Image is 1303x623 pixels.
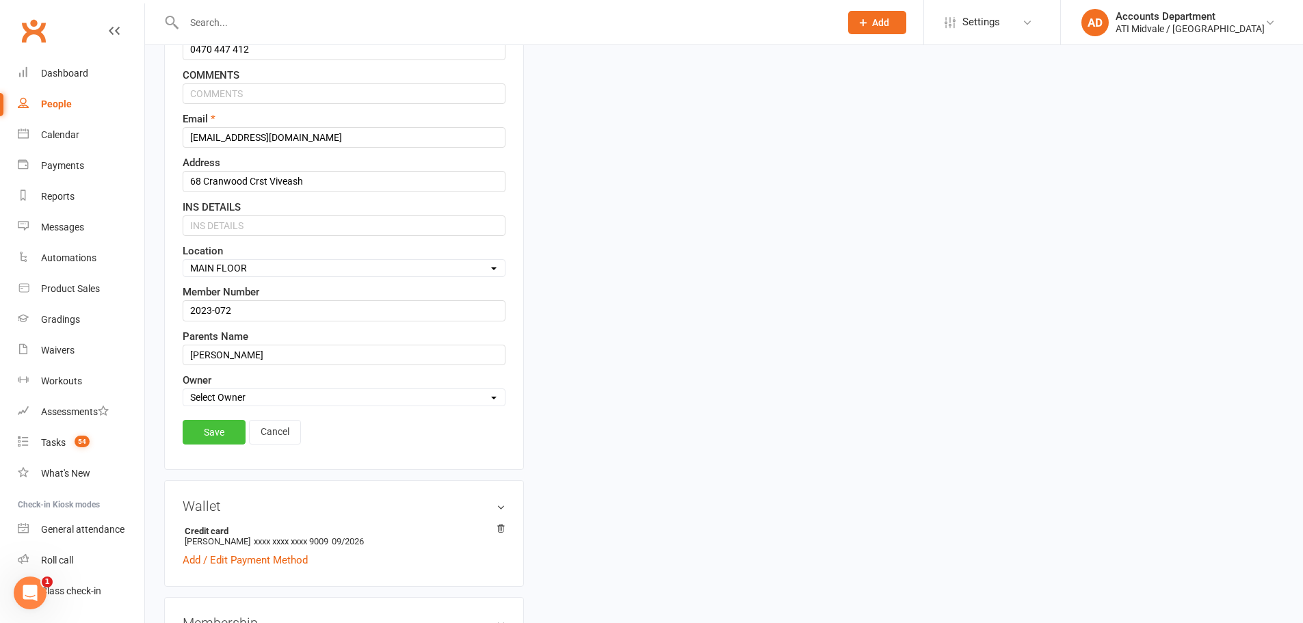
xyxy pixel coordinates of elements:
[18,366,144,397] a: Workouts
[183,328,248,345] label: Parents Name
[183,155,220,171] label: Address
[41,437,66,448] div: Tasks
[18,181,144,212] a: Reports
[183,215,505,236] input: INS DETAILS
[183,552,308,568] a: Add / Edit Payment Method
[254,536,328,546] span: xxxx xxxx xxxx 9009
[41,555,73,566] div: Roll call
[183,39,505,59] input: Mobile Number
[41,345,75,356] div: Waivers
[41,222,84,233] div: Messages
[183,243,223,259] label: Location
[41,585,101,596] div: Class check-in
[18,545,144,576] a: Roll call
[1116,23,1265,35] div: ATI Midvale / [GEOGRAPHIC_DATA]
[180,13,830,32] input: Search...
[18,427,144,458] a: Tasks 54
[18,150,144,181] a: Payments
[332,536,364,546] span: 09/2026
[18,397,144,427] a: Assessments
[41,468,90,479] div: What's New
[18,243,144,274] a: Automations
[41,524,124,535] div: General attendance
[41,406,109,417] div: Assessments
[872,17,889,28] span: Add
[41,98,72,109] div: People
[1116,10,1265,23] div: Accounts Department
[18,576,144,607] a: Class kiosk mode
[41,68,88,79] div: Dashboard
[41,191,75,202] div: Reports
[183,372,211,388] label: Owner
[962,7,1000,38] span: Settings
[41,375,82,386] div: Workouts
[183,171,505,191] input: Address
[249,420,301,445] a: Cancel
[183,111,215,127] label: Email
[18,514,144,545] a: General attendance kiosk mode
[18,335,144,366] a: Waivers
[18,274,144,304] a: Product Sales
[18,212,144,243] a: Messages
[41,252,96,263] div: Automations
[183,284,259,300] label: Member Number
[42,576,53,587] span: 1
[18,58,144,89] a: Dashboard
[14,576,47,609] iframe: Intercom live chat
[183,499,505,514] h3: Wallet
[185,526,499,536] strong: Credit card
[16,14,51,48] a: Clubworx
[18,120,144,150] a: Calendar
[183,67,239,83] label: COMMENTS
[183,300,505,321] input: Member Number
[41,314,80,325] div: Gradings
[75,436,90,447] span: 54
[18,458,144,489] a: What's New
[183,127,505,148] input: Email
[183,199,241,215] label: INS DETAILS
[848,11,906,34] button: Add
[41,129,79,140] div: Calendar
[1081,9,1109,36] div: AD
[18,89,144,120] a: People
[183,420,246,445] a: Save
[41,283,100,294] div: Product Sales
[18,304,144,335] a: Gradings
[183,83,505,104] input: COMMENTS
[183,524,505,548] li: [PERSON_NAME]
[41,160,84,171] div: Payments
[183,345,505,365] input: Parents Name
